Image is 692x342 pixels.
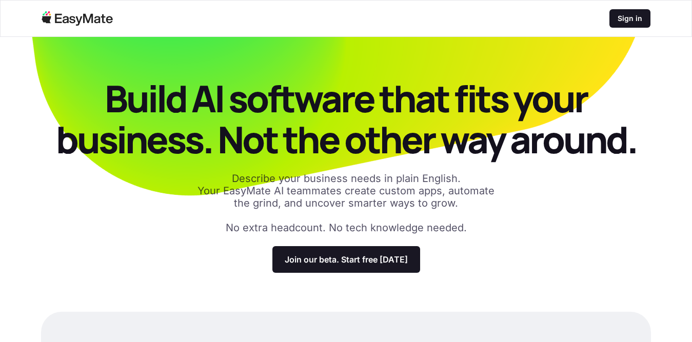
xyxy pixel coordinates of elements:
p: Build AI software that fits your business. Not the other way around. [41,78,651,160]
a: Join our beta. Start free [DATE] [272,246,420,273]
a: Sign in [609,9,650,28]
p: No extra headcount. No tech knowledge needed. [226,222,467,234]
p: Describe your business needs in plain English. Your EasyMate AI teammates create custom apps, aut... [192,172,500,209]
p: Sign in [618,13,642,24]
p: Join our beta. Start free [DATE] [285,254,408,265]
